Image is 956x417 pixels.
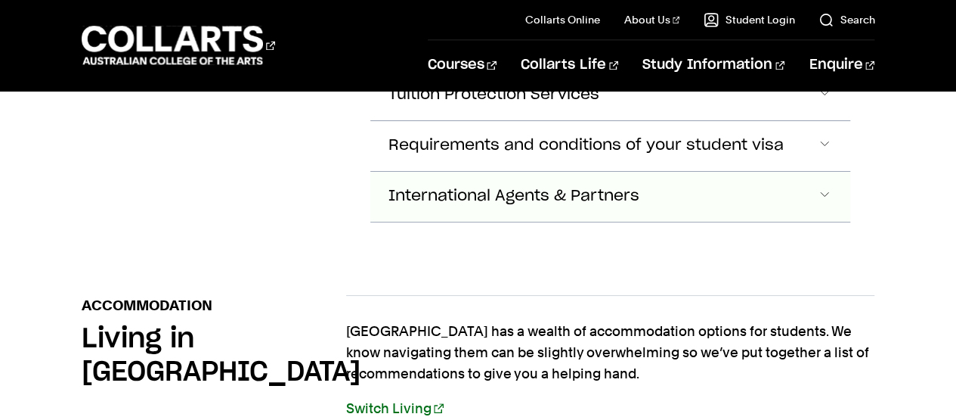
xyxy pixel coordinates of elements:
[346,400,444,416] a: Switch Living
[525,12,600,27] a: Collarts Online
[82,322,360,389] h2: Living in [GEOGRAPHIC_DATA]
[388,188,639,205] span: International Agents & Partners
[346,321,875,384] p: [GEOGRAPHIC_DATA] has a wealth of accommodation options for students. We know navigating them can...
[370,172,851,222] button: International Agents & Partners
[388,137,784,154] span: Requirements and conditions of your student visa
[82,295,212,316] p: Accommodation
[370,70,851,120] button: Tuition Protection Services
[809,40,874,90] a: Enquire
[388,86,599,104] span: Tuition Protection Services
[624,12,680,27] a: About Us
[818,12,874,27] a: Search
[704,12,794,27] a: Student Login
[82,23,275,67] div: Go to homepage
[428,40,497,90] a: Courses
[642,40,784,90] a: Study Information
[370,121,851,171] button: Requirements and conditions of your student visa
[521,40,618,90] a: Collarts Life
